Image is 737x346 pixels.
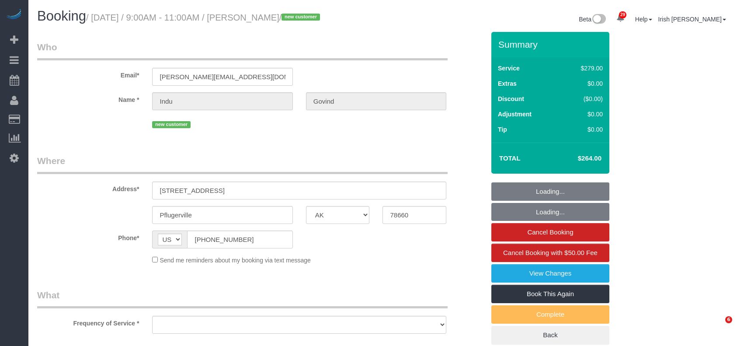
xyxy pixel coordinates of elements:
[152,206,292,224] input: City*
[503,249,598,256] span: Cancel Booking with $50.00 Fee
[562,94,603,103] div: ($0.00)
[5,9,23,21] img: Automaid Logo
[552,155,601,162] h4: $264.00
[591,14,606,25] img: New interface
[491,223,609,241] a: Cancel Booking
[498,94,524,103] label: Discount
[152,121,190,128] span: new customer
[37,154,448,174] legend: Where
[37,289,448,308] legend: What
[37,8,86,24] span: Booking
[498,79,517,88] label: Extras
[86,13,323,22] small: / [DATE] / 9:00AM - 11:00AM / [PERSON_NAME]
[635,16,652,23] a: Help
[31,182,146,193] label: Address*
[491,244,609,262] a: Cancel Booking with $50.00 Fee
[306,92,446,110] input: Last Name*
[579,16,606,23] a: Beta
[707,316,728,337] iframe: Intercom live chat
[31,231,146,242] label: Phone*
[160,257,311,264] span: Send me reminders about my booking via text message
[187,231,292,248] input: Phone*
[152,92,292,110] input: First Name*
[498,39,605,49] h3: Summary
[562,125,603,134] div: $0.00
[31,92,146,104] label: Name *
[282,14,320,21] span: new customer
[658,16,726,23] a: Irish [PERSON_NAME]
[152,68,292,86] input: Email*
[612,9,629,28] a: 29
[498,64,520,73] label: Service
[562,110,603,119] div: $0.00
[562,64,603,73] div: $279.00
[725,316,732,323] span: 6
[498,125,507,134] label: Tip
[498,110,532,119] label: Adjustment
[37,41,448,60] legend: Who
[619,11,626,18] span: 29
[491,326,609,344] a: Back
[31,68,146,80] label: Email*
[279,13,323,22] span: /
[499,154,521,162] strong: Total
[562,79,603,88] div: $0.00
[31,316,146,328] label: Frequency of Service *
[382,206,446,224] input: Zip Code*
[491,264,609,283] a: View Changes
[491,285,609,303] a: Book This Again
